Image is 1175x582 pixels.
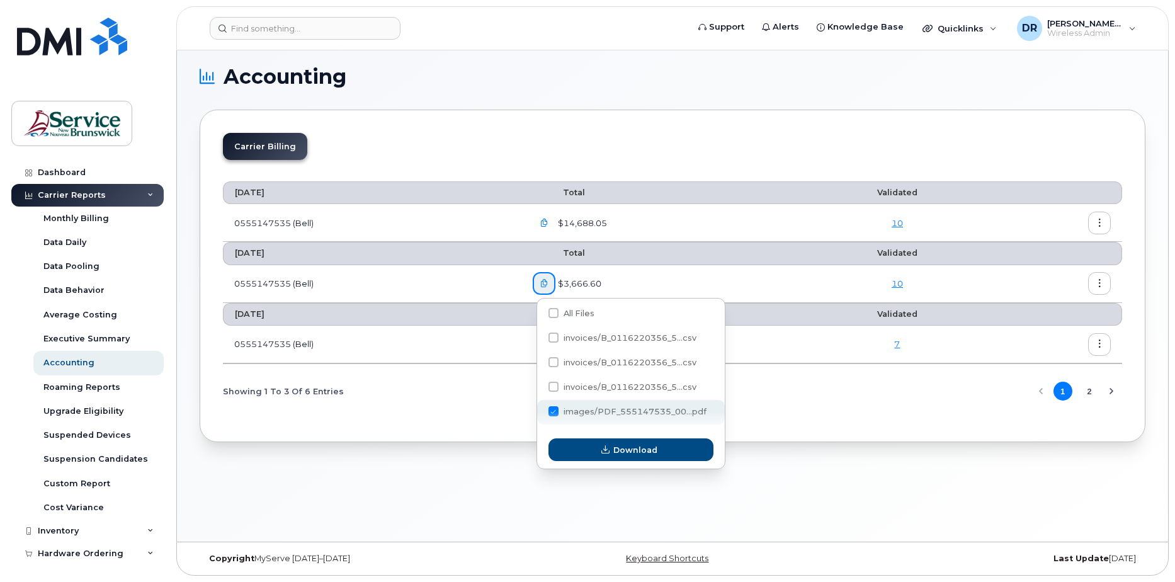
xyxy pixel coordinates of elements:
th: Validated [805,181,990,204]
span: images/PDF_555147535_007_0000000000.pdf [548,409,707,418]
span: invoices/B_0116220356_555147535_20082025_ACC.csv [548,335,696,345]
span: invoices/B_0116220356_555147535_20082025_MOB.csv [548,360,696,369]
th: Validated [805,242,990,265]
span: Total [533,309,585,319]
td: 0555147535 (Bell) [223,204,521,242]
span: All Files [564,309,594,318]
span: invoices/B_0116220356_5...csv [564,333,696,343]
th: [DATE] [223,181,521,204]
button: Page 1 [1053,382,1072,401]
span: Accounting [224,67,346,86]
span: Total [533,188,585,197]
span: invoices/B_0116220356_555147535_20082025_DTL.csv [548,384,696,394]
div: [DATE] [830,554,1145,564]
span: Total [533,248,585,258]
span: Download [613,444,657,456]
a: 7 [894,339,900,349]
th: [DATE] [223,303,521,326]
a: Keyboard Shortcuts [626,554,708,563]
th: Validated [805,303,990,326]
span: images/PDF_555147535_00...pdf [564,407,707,416]
td: 0555147535 (Bell) [223,326,521,363]
div: MyServe [DATE]–[DATE] [200,554,515,564]
strong: Last Update [1053,554,1109,563]
span: $14,688.05 [555,217,607,229]
a: 10 [892,218,903,228]
strong: Copyright [209,554,254,563]
a: 10 [892,278,903,288]
span: $3,666.60 [555,278,601,290]
th: [DATE] [223,242,521,265]
span: Showing 1 To 3 Of 6 Entries [223,382,344,401]
button: Page 2 [1080,382,1099,401]
span: invoices/B_0116220356_5...csv [564,382,696,392]
button: Download [548,438,713,461]
span: invoices/B_0116220356_5...csv [564,358,696,367]
button: Next Page [1102,382,1121,401]
td: 0555147535 (Bell) [223,265,521,303]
